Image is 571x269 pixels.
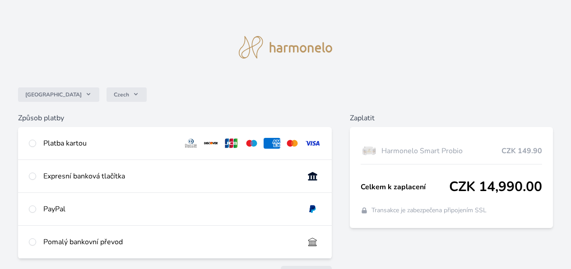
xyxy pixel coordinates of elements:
[304,171,321,182] img: onlineBanking_CZ.svg
[43,237,297,247] div: Pomalý bankovní převod
[43,138,176,149] div: Platba kartou
[361,182,449,192] span: Celkem k zaplacení
[350,113,553,123] h6: Zaplatit
[449,179,542,195] span: CZK 14,990.00
[361,140,378,162] img: Box-6-lahvi-SMART-PROBIO-1_(1)-lo.png
[223,138,240,149] img: jcb.svg
[243,138,260,149] img: maestro.svg
[304,204,321,214] img: paypal.svg
[381,146,501,156] span: Harmonelo Smart Probio
[304,138,321,149] img: visa.svg
[371,206,487,215] span: Transakce je zabezpečena připojením SSL
[43,171,297,182] div: Expresní banková tlačítka
[107,87,147,102] button: Czech
[264,138,280,149] img: amex.svg
[501,146,542,156] span: CZK 149.90
[304,237,321,247] img: bankTransfer_IBAN.svg
[284,138,301,149] img: mc.svg
[239,36,333,59] img: logo.svg
[183,138,200,149] img: diners.svg
[43,204,297,214] div: PayPal
[25,91,82,98] span: [GEOGRAPHIC_DATA]
[203,138,219,149] img: discover.svg
[18,113,332,123] h6: Způsob platby
[114,91,129,98] span: Czech
[18,87,99,102] button: [GEOGRAPHIC_DATA]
